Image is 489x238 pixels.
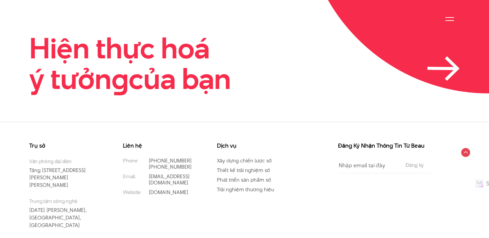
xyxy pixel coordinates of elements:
[149,157,192,164] a: [PHONE_NUMBER]
[112,59,129,99] en: g
[29,158,102,189] p: Tầng [STREET_ADDRESS][PERSON_NAME][PERSON_NAME]
[123,189,141,195] small: Website
[123,158,137,164] small: Phone
[149,189,188,196] a: [DOMAIN_NAME]
[217,157,272,164] a: Xây dựng chiến lược số
[149,173,190,186] a: [EMAIL_ADDRESS][DOMAIN_NAME]
[29,197,102,229] p: [DATE] [PERSON_NAME], [GEOGRAPHIC_DATA], [GEOGRAPHIC_DATA]
[29,143,102,149] h3: Trụ sở
[29,33,460,94] a: Hiện thực hoáý tưởngcủa bạn
[149,163,192,170] a: [PHONE_NUMBER]
[217,167,270,174] a: Thiết kế trải nghiệm số
[217,143,290,149] h3: Dịch vụ
[338,143,431,149] h3: Đăng Ký Nhận Thông Tin Từ Beau
[29,197,102,205] small: Trung tâm công nghệ
[217,176,271,183] a: Phát triển sản phẩm số
[217,186,274,193] a: Trải nghiệm thương hiệu
[29,158,102,165] small: Văn phòng đại diện
[404,162,426,168] input: Đăng ký
[123,143,196,149] h3: Liên hệ
[123,173,135,180] small: Email
[338,158,399,173] input: Nhập email tại đây
[29,33,231,94] h2: Hiện thực hoá ý tưởn của bạn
